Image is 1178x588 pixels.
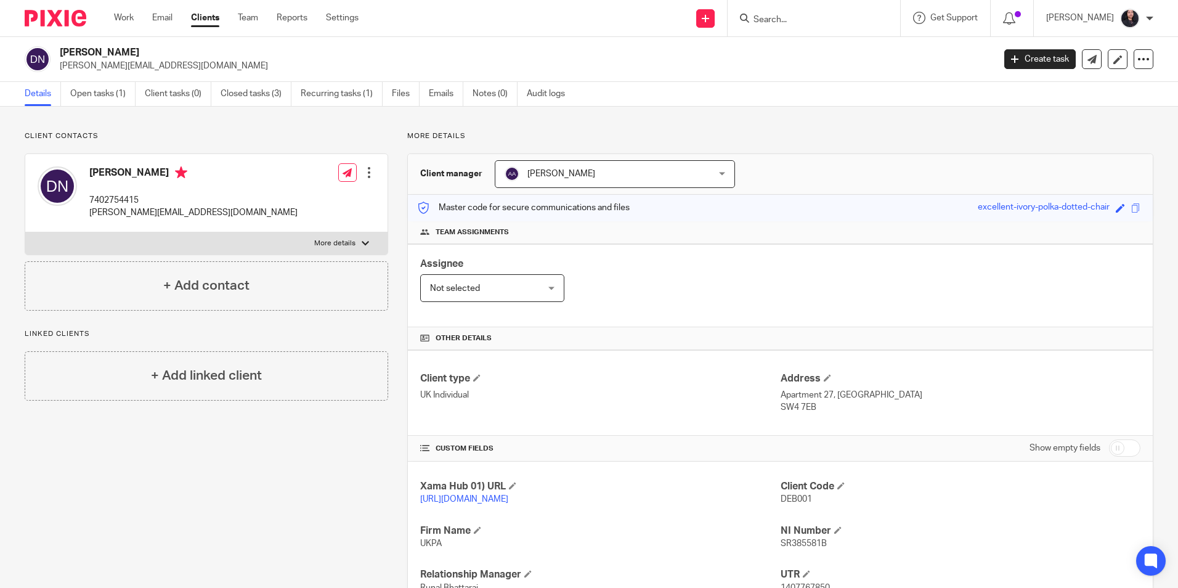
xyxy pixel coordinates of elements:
[781,389,1140,401] p: Apartment 27, [GEOGRAPHIC_DATA]
[429,82,463,106] a: Emails
[420,259,463,269] span: Assignee
[70,82,136,106] a: Open tasks (1)
[60,46,800,59] h2: [PERSON_NAME]
[392,82,420,106] a: Files
[60,60,986,72] p: [PERSON_NAME][EMAIL_ADDRESS][DOMAIN_NAME]
[781,568,1140,581] h4: UTR
[407,131,1153,141] p: More details
[781,401,1140,414] p: SW4 7EB
[175,166,187,179] i: Primary
[152,12,173,24] a: Email
[191,12,219,24] a: Clients
[326,12,359,24] a: Settings
[752,15,863,26] input: Search
[420,480,780,493] h4: Xama Hub 01) URL
[420,525,780,537] h4: Firm Name
[420,539,442,548] span: UKPA
[301,82,383,106] a: Recurring tasks (1)
[25,10,86,27] img: Pixie
[781,539,827,548] span: SR385581B
[89,194,298,206] p: 7402754415
[930,14,978,22] span: Get Support
[38,166,77,206] img: svg%3E
[420,168,482,180] h3: Client manager
[420,495,508,504] a: [URL][DOMAIN_NAME]
[1004,49,1076,69] a: Create task
[420,372,780,385] h4: Client type
[221,82,291,106] a: Closed tasks (3)
[89,206,298,219] p: [PERSON_NAME][EMAIL_ADDRESS][DOMAIN_NAME]
[436,333,492,343] span: Other details
[114,12,134,24] a: Work
[25,82,61,106] a: Details
[1030,442,1100,454] label: Show empty fields
[781,525,1140,537] h4: NI Number
[473,82,518,106] a: Notes (0)
[1046,12,1114,24] p: [PERSON_NAME]
[781,495,812,504] span: DEB001
[781,372,1140,385] h4: Address
[25,131,388,141] p: Client contacts
[505,166,519,181] img: svg%3E
[89,166,298,182] h4: [PERSON_NAME]
[151,366,262,385] h4: + Add linked client
[25,329,388,339] p: Linked clients
[145,82,211,106] a: Client tasks (0)
[430,284,480,293] span: Not selected
[420,568,780,581] h4: Relationship Manager
[436,227,509,237] span: Team assignments
[163,276,250,295] h4: + Add contact
[417,202,630,214] p: Master code for secure communications and files
[314,239,355,248] p: More details
[527,82,574,106] a: Audit logs
[781,480,1140,493] h4: Client Code
[238,12,258,24] a: Team
[1120,9,1140,28] img: MicrosoftTeams-image.jfif
[277,12,307,24] a: Reports
[978,201,1110,215] div: excellent-ivory-polka-dotted-chair
[527,169,595,178] span: [PERSON_NAME]
[25,46,51,72] img: svg%3E
[420,444,780,454] h4: CUSTOM FIELDS
[420,389,780,401] p: UK Individual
